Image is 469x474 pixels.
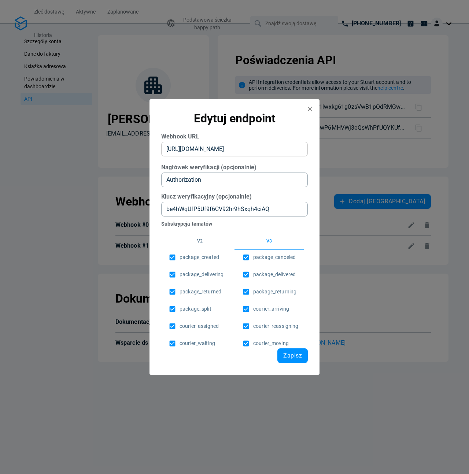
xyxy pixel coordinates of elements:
[253,288,296,296] span: package_returning
[253,322,299,330] span: courier_reassigning
[180,322,219,330] span: courier_assigned
[161,193,308,200] h6: Klucz weryfikacyjny (opcjonalnie)
[180,305,211,313] span: package_split
[180,271,224,278] span: package_delivering
[253,253,296,261] span: package_canceled
[253,340,289,347] span: courier_moving
[165,233,304,250] div: topics tabs
[283,353,302,359] span: Zapisz
[161,133,308,140] h6: Webhook URL
[161,164,308,171] h6: Nagłówek weryfikacji (opcjonalnie)
[303,102,317,116] button: close
[161,219,308,229] h6: Subskrypcja tematów
[165,233,234,250] button: v2
[180,340,215,347] span: courier_waiting
[161,111,308,126] h1: Edytuj endpoint
[180,253,219,261] span: package_created
[234,233,304,250] button: v3
[180,288,221,296] span: package_returned
[253,271,296,278] span: package_delivered
[277,348,308,363] button: Zapisz
[253,305,289,313] span: courier_arriving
